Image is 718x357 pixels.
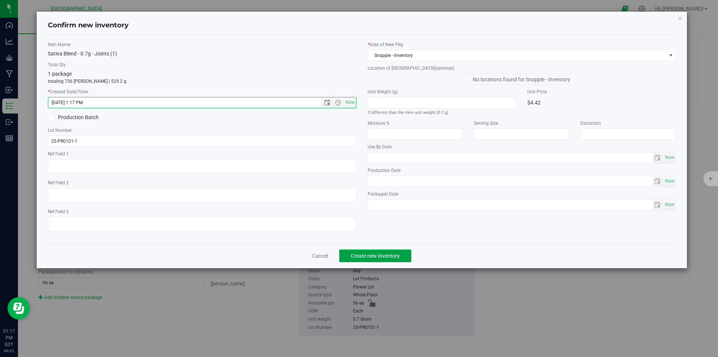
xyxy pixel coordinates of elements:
span: Open the date view [321,100,334,106]
label: Production Batch [48,114,196,121]
span: Set Current date [663,152,676,163]
label: Extraction [580,120,676,127]
label: Total Qty [48,61,356,68]
span: select [653,200,663,210]
label: Unit Price [527,88,676,95]
span: select [663,200,675,210]
span: select [663,176,675,187]
label: Packaged Date [368,191,676,197]
label: Item Name [48,41,356,48]
label: Ref Field 2 [48,179,356,186]
label: Ref Field 1 [48,151,356,157]
a: Cancel [312,252,328,260]
span: Snapple - Inventory [368,50,666,61]
label: Location of [GEOGRAPHIC_DATA] [368,65,676,72]
span: Set Current date [663,199,676,210]
h4: Confirm new inventory [48,21,129,30]
span: Create new inventory [351,253,400,259]
label: Use By Date [368,143,676,150]
span: 1 package [48,71,72,77]
label: Created Date/Time [48,88,356,95]
label: Lot Number [48,127,356,134]
span: Set Current date [663,176,676,187]
span: select [653,152,663,163]
iframe: Resource center [7,297,30,320]
label: Unit Weight (g) [368,88,516,95]
span: Open the time view [332,100,344,106]
small: If different than the item unit weight (0.7 g) [368,110,448,115]
span: select [663,152,675,163]
label: Area of New Pkg [368,41,676,48]
label: Ref Field 3 [48,208,356,215]
span: select [653,176,663,187]
label: Production Date [368,167,676,174]
div: Sativa Blend - 0.7g - Joints (1) [48,50,356,58]
span: Set Current date [344,97,356,108]
span: (optional) [435,66,454,71]
div: $4.42 [527,97,676,108]
label: Moisture % [368,120,463,127]
p: totaling 756 [PERSON_NAME] | 529.2 g [48,78,356,85]
label: Serving Size [474,120,569,127]
button: Create new inventory [339,249,411,262]
span: No locations found for Snapple - Inventory [368,73,676,85]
